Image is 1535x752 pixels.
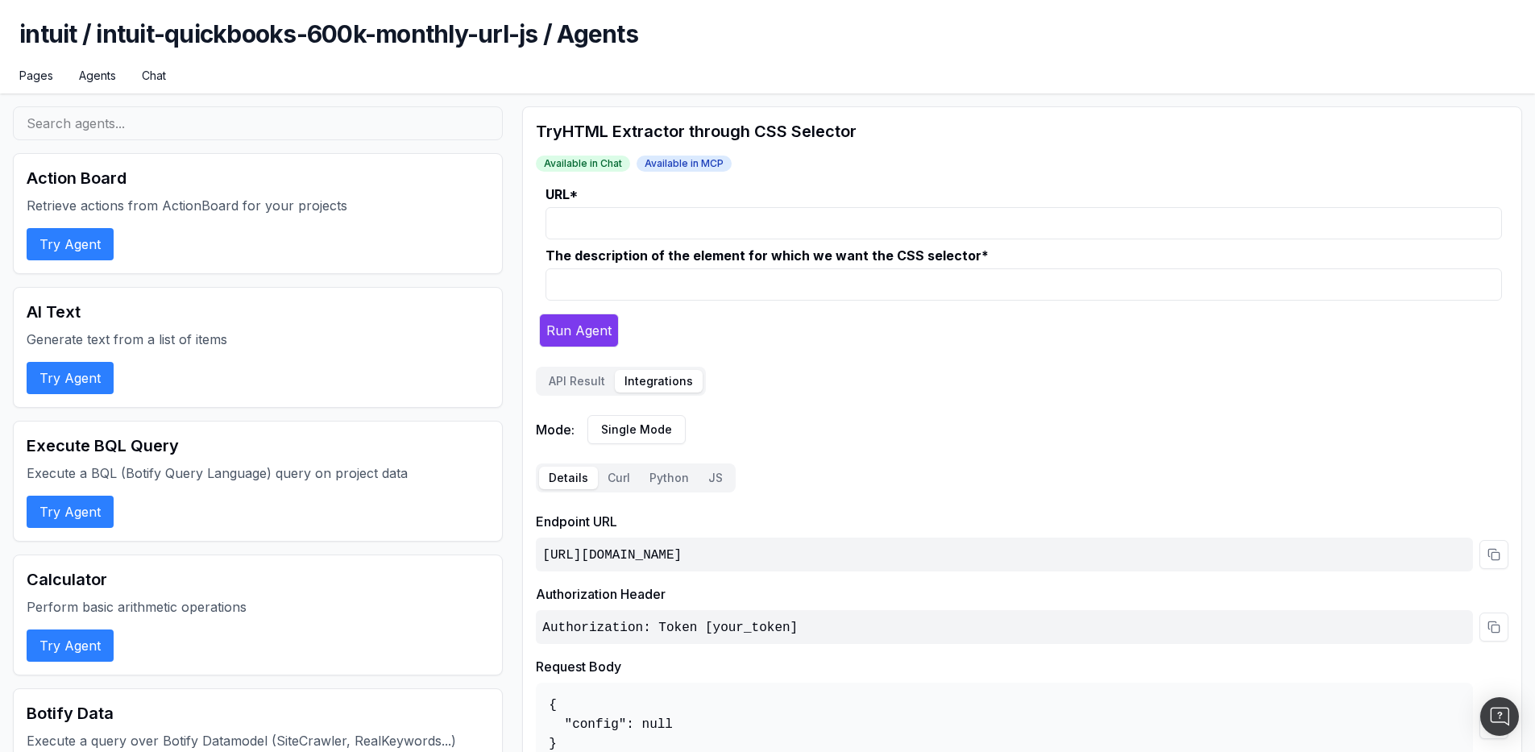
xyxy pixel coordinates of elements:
button: Details [539,467,598,489]
button: JS [699,467,732,489]
p: Retrieve actions from ActionBoard for your projects [27,196,489,215]
button: Curl [598,467,640,489]
code: Authorization: Token [your_token] [542,621,798,635]
h2: Execute BQL Query [27,434,489,457]
button: Run Agent [539,314,619,347]
h2: Try HTML Extractor through CSS Selector [536,120,1508,143]
a: Pages [19,68,53,84]
button: Try Agent [27,629,114,662]
h3: Request Body [536,657,1508,676]
a: Agents [79,68,116,84]
button: Try Agent [27,362,114,394]
button: Single Mode [587,415,686,444]
h2: AI Text [27,301,489,323]
button: Try Agent [27,496,114,528]
a: Chat [142,68,166,84]
h3: Endpoint URL [536,512,1508,531]
code: [URL][DOMAIN_NAME] [542,548,682,563]
h2: Calculator [27,568,489,591]
div: Open Intercom Messenger [1480,697,1519,736]
label: URL [546,185,1502,204]
h3: Authorization Header [536,584,1508,604]
h2: Botify Data [27,702,489,725]
p: Execute a BQL (Botify Query Language) query on project data [27,463,489,483]
label: The description of the element for which we want the CSS selector [546,246,1502,265]
p: Generate text from a list of items [27,330,489,349]
input: Search agents... [13,106,503,140]
h2: Action Board [27,167,489,189]
button: Integrations [615,370,703,393]
h1: intuit / intuit-quickbooks-600k-monthly-url-js / Agents [19,19,1516,68]
button: API Result [539,370,615,393]
span: Available in Chat [536,156,630,172]
p: Execute a query over Botify Datamodel (SiteCrawler, RealKeywords...) [27,731,489,750]
p: Perform basic arithmetic operations [27,597,489,617]
span: Available in MCP [637,156,732,172]
button: Try Agent [27,228,114,260]
button: Python [640,467,699,489]
span: Mode: [536,420,575,439]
